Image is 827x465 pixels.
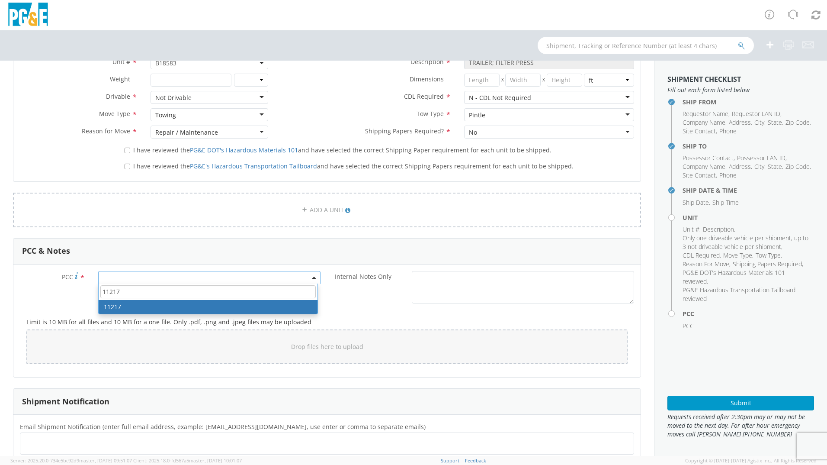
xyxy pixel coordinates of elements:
[667,413,814,439] span: Requests received after 2:30pm may or may not be moved to the next day. For after hour emergency ...
[737,154,785,162] span: Possessor LAN ID
[683,162,727,171] li: ,
[712,198,739,207] span: Ship Time
[683,110,730,118] li: ,
[404,92,444,100] span: CDL Required
[683,214,814,221] h4: Unit
[155,59,263,67] span: B18583
[469,128,477,137] div: No
[26,319,628,325] h5: Limit is 10 MB for all files and 10 MB for a one file. Only .pdf, .png and .jpeg files may be upl...
[683,110,728,118] span: Requestor Name
[155,94,192,102] div: Not Drivable
[547,74,582,87] input: Height
[417,110,444,118] span: Tow Type
[768,118,782,126] span: State
[683,99,814,105] h4: Ship From
[125,164,130,169] input: I have reviewed thePG&E's Hazardous Transportation Tailboardand have selected the correct Shippin...
[785,118,811,127] li: ,
[733,260,803,268] li: ,
[754,162,764,171] span: City
[469,111,485,119] div: Pintle
[62,273,73,281] span: PCC
[756,251,781,259] span: Tow Type
[6,3,50,28] img: pge-logo-06675f144f4cfa6a6814.png
[729,118,751,126] span: Address
[785,118,810,126] span: Zip Code
[410,58,444,66] span: Description
[683,143,814,149] h4: Ship To
[785,162,811,171] li: ,
[733,260,802,268] span: Shipping Papers Required
[754,162,766,171] li: ,
[189,457,242,464] span: master, [DATE] 10:01:07
[112,58,130,66] span: Unit #
[754,118,766,127] li: ,
[754,118,764,126] span: City
[683,268,785,285] span: PG&E DOT's Hazardous Materials 101 reviewed
[79,457,132,464] span: master, [DATE] 09:51:07
[190,162,317,170] a: PG&E's Hazardous Transportation Tailboard
[683,260,731,268] li: ,
[683,251,721,260] li: ,
[683,118,725,126] span: Company Name
[732,110,780,118] span: Requestor LAN ID
[683,225,699,233] span: Unit #
[683,171,716,179] span: Site Contact
[155,128,218,137] div: Repair / Maintenance
[133,146,551,154] span: I have reviewed the and have selected the correct Shipping Paper requirement for each unit to be ...
[10,457,132,464] span: Server: 2025.20.0-734e5bc92d9
[82,127,130,135] span: Reason for Move
[291,342,363,351] span: Drop files here to upload
[110,75,130,83] span: Weight
[683,127,717,136] li: ,
[505,74,541,87] input: Width
[785,162,810,171] span: Zip Code
[683,251,720,259] span: CDL Required
[22,397,109,406] h3: Shipment Notification
[667,86,814,94] span: Fill out each form listed below
[20,423,426,431] span: Email Shipment Notification (enter full email address, example: jdoe01@agistix.com, use enter or ...
[729,162,751,171] span: Address
[464,74,500,87] input: Length
[133,162,574,170] span: I have reviewed the and have selected the correct Shipping Papers requirement for each unit to be...
[441,457,459,464] a: Support
[155,111,176,119] div: Towing
[683,154,735,162] li: ,
[768,162,783,171] li: ,
[99,110,130,118] span: Move Type
[667,396,814,410] button: Submit
[683,118,727,127] li: ,
[151,56,268,69] span: B18583
[719,171,737,179] span: Phone
[685,457,817,464] span: Copyright © [DATE]-[DATE] Agistix Inc., All Rights Reserved
[723,251,753,260] li: ,
[723,251,752,259] span: Move Type
[768,118,783,127] li: ,
[703,225,735,234] li: ,
[737,154,787,162] li: ,
[683,171,717,180] li: ,
[683,234,808,251] span: Only one driveable vehicle per shipment, up to 3 not driveable vehicle per shipment
[22,247,70,255] h3: PCC & Notes
[538,37,754,54] input: Shipment, Tracking or Reference Number (at least 4 chars)
[500,74,506,87] span: X
[683,187,814,194] h4: Ship Date & Time
[133,457,242,464] span: Client: 2025.18.0-fd567a5
[106,92,130,100] span: Drivable
[683,162,725,171] span: Company Name
[683,154,734,162] span: Possessor Contact
[683,322,694,330] span: PCC
[683,127,716,135] span: Site Contact
[719,127,737,135] span: Phone
[683,198,709,207] span: Ship Date
[756,251,782,260] li: ,
[683,286,795,303] span: PG&E Hazardous Transportation Tailboard reviewed
[683,268,812,286] li: ,
[703,225,734,233] span: Description
[667,74,741,84] strong: Shipment Checklist
[469,94,531,102] div: N - CDL Not Required
[99,300,317,314] li: 11217
[190,146,298,154] a: PG&E DOT's Hazardous Materials 101
[683,234,812,251] li: ,
[541,74,547,87] span: X
[768,162,782,171] span: State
